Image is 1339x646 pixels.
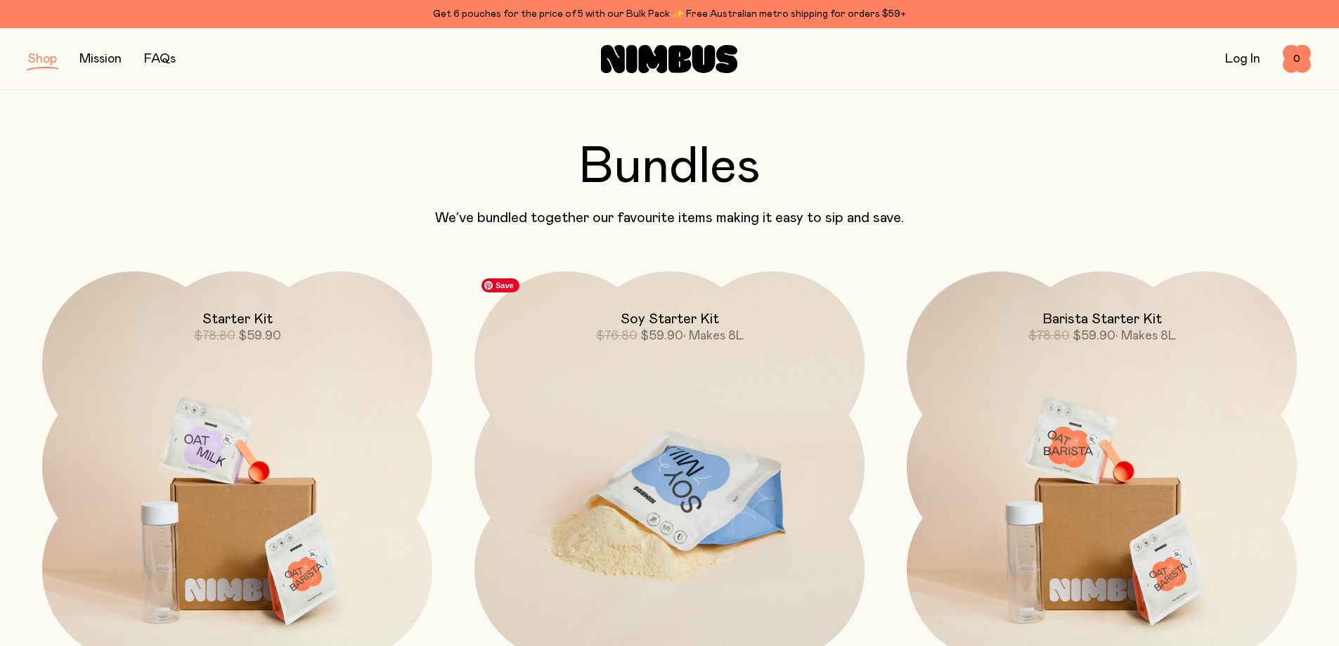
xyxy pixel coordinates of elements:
p: We’ve bundled together our favourite items making it easy to sip and save. [28,209,1311,226]
span: $59.90 [238,330,281,342]
span: $78.80 [194,330,235,342]
h2: Starter Kit [202,311,273,328]
span: $59.90 [640,330,683,342]
span: Save [481,278,519,292]
span: • Makes 8L [683,330,744,342]
a: FAQs [144,53,176,65]
span: $78.80 [1028,330,1070,342]
div: Get 6 pouches for the price of 5 with our Bulk Pack ✨ Free Australian metro shipping for orders $59+ [28,6,1311,22]
a: Mission [79,53,122,65]
span: $76.80 [596,330,638,342]
h2: Barista Starter Kit [1042,311,1162,328]
span: $59.90 [1073,330,1115,342]
span: • Makes 8L [1115,330,1176,342]
button: 0 [1283,45,1311,73]
h2: Soy Starter Kit [621,311,719,328]
a: Log In [1225,53,1260,65]
h2: Bundles [28,142,1311,193]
